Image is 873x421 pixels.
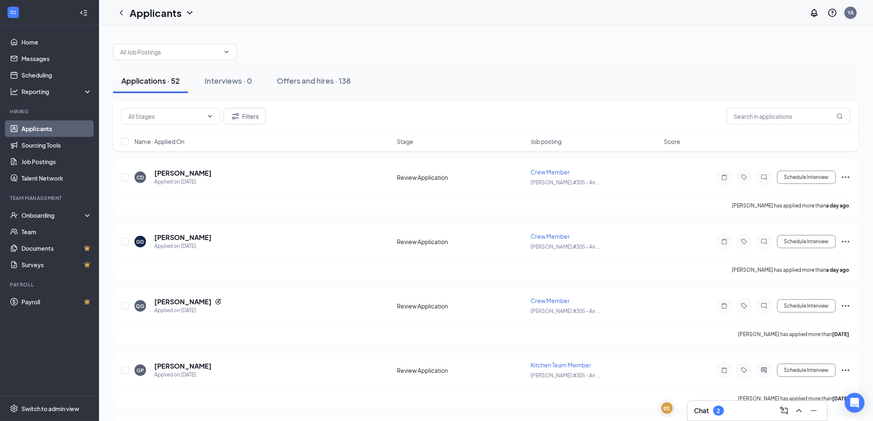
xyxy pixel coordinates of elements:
[720,303,729,309] svg: Note
[664,137,681,146] span: Score
[116,8,126,18] svg: ChevronLeft
[727,108,851,125] input: Search in applications
[397,238,526,246] div: Review Application
[10,211,18,219] svg: UserCheck
[531,361,591,369] span: Kitchen Team Member
[21,34,92,50] a: Home
[21,170,92,186] a: Talent Network
[833,331,849,337] b: [DATE]
[21,211,85,219] div: Onboarding
[154,242,212,250] div: Applied on [DATE]
[826,202,849,209] b: a day ago
[137,367,144,374] div: GP
[80,9,88,17] svg: Collapse
[205,75,252,86] div: Interviews · 0
[10,405,18,413] svg: Settings
[154,306,222,315] div: Applied on [DATE]
[531,168,570,176] span: Crew Member
[531,137,562,146] span: Job posting
[531,233,570,240] span: Crew Member
[154,362,212,371] h5: [PERSON_NAME]
[531,297,570,304] span: Crew Member
[154,371,212,379] div: Applied on [DATE]
[720,174,729,181] svg: Note
[841,237,851,247] svg: Ellipses
[732,202,851,209] p: [PERSON_NAME] has applied more than .
[720,367,729,374] svg: Note
[207,113,213,120] svg: ChevronDown
[739,367,749,374] svg: Tag
[777,364,836,377] button: Schedule Interview
[777,299,836,313] button: Schedule Interview
[828,8,838,18] svg: QuestionInfo
[841,301,851,311] svg: Ellipses
[9,8,17,16] svg: WorkstreamLogo
[732,266,851,273] p: [PERSON_NAME] has applied more than .
[121,75,180,86] div: Applications · 52
[739,174,749,181] svg: Tag
[826,267,849,273] b: a day ago
[807,404,821,417] button: Minimize
[759,238,769,245] svg: ChatInactive
[21,294,92,310] a: PayrollCrown
[21,120,92,137] a: Applicants
[739,395,851,402] p: [PERSON_NAME] has applied more than .
[120,47,220,56] input: All Job Postings
[397,173,526,181] div: Review Application
[134,137,184,146] span: Name · Applied On
[809,8,819,18] svg: Notifications
[137,238,144,245] div: GD
[837,113,843,120] svg: MagnifyingGlass
[224,108,266,125] button: Filter Filters
[21,137,92,153] a: Sourcing Tools
[154,178,212,186] div: Applied on [DATE]
[21,223,92,240] a: Team
[223,49,230,55] svg: ChevronDown
[154,297,212,306] h5: [PERSON_NAME]
[128,112,203,121] input: All Stages
[841,365,851,375] svg: Ellipses
[154,169,212,178] h5: [PERSON_NAME]
[397,366,526,374] div: Review Application
[777,235,836,248] button: Schedule Interview
[739,238,749,245] svg: Tag
[777,171,836,184] button: Schedule Interview
[21,87,92,96] div: Reporting
[694,406,709,415] h3: Chat
[215,299,222,305] svg: Reapply
[793,404,806,417] button: ChevronUp
[833,395,849,402] b: [DATE]
[759,303,769,309] svg: ChatInactive
[759,174,769,181] svg: ChatInactive
[794,406,804,416] svg: ChevronUp
[397,302,526,310] div: Review Application
[137,174,144,181] div: CD
[21,153,92,170] a: Job Postings
[841,172,851,182] svg: Ellipses
[531,308,600,314] span: [PERSON_NAME] #305 - An ...
[720,238,729,245] svg: Note
[185,8,195,18] svg: ChevronDown
[531,372,600,379] span: [PERSON_NAME] #305 - An ...
[739,303,749,309] svg: Tag
[130,6,182,20] h1: Applicants
[10,281,90,288] div: Payroll
[531,179,600,186] span: [PERSON_NAME] #305 - An ...
[717,407,720,414] div: 2
[277,75,351,86] div: Offers and hires · 138
[809,406,819,416] svg: Minimize
[136,303,145,310] div: QG
[231,111,241,121] svg: Filter
[21,50,92,67] a: Messages
[664,405,670,412] div: BS
[154,233,212,242] h5: [PERSON_NAME]
[21,256,92,273] a: SurveysCrown
[10,108,90,115] div: Hiring
[848,9,854,16] div: YA
[10,87,18,96] svg: Analysis
[397,137,413,146] span: Stage
[21,405,79,413] div: Switch to admin view
[778,404,791,417] button: ComposeMessage
[21,240,92,256] a: DocumentsCrown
